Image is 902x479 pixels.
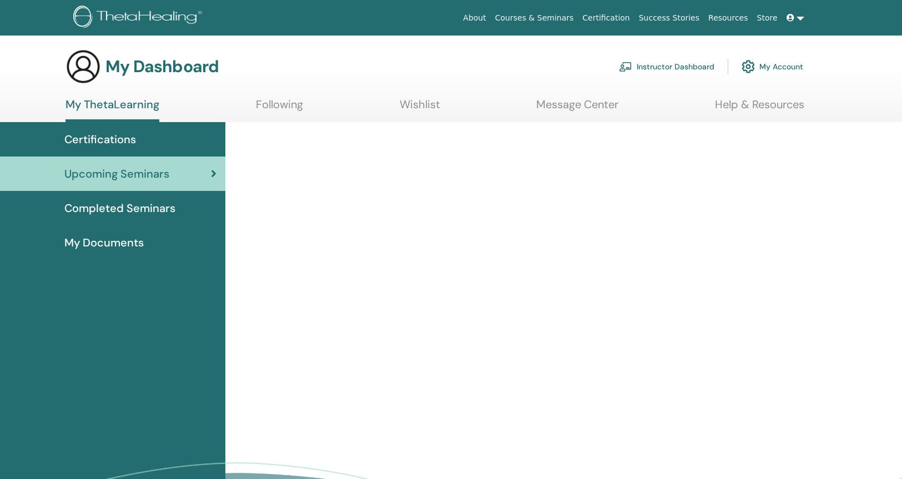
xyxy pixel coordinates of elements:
img: chalkboard-teacher.svg [619,62,632,72]
a: Resources [704,8,753,28]
a: My Account [742,54,803,79]
a: Store [753,8,782,28]
img: logo.png [73,6,206,31]
a: Success Stories [634,8,704,28]
a: My ThetaLearning [65,98,159,122]
a: Certification [578,8,634,28]
span: Certifications [64,131,136,148]
a: Help & Resources [715,98,804,119]
a: Following [256,98,303,119]
a: Wishlist [400,98,440,119]
span: Completed Seminars [64,200,175,216]
span: My Documents [64,234,144,251]
img: generic-user-icon.jpg [65,49,101,84]
h3: My Dashboard [105,57,219,77]
a: Instructor Dashboard [619,54,714,79]
a: Message Center [536,98,618,119]
a: About [458,8,490,28]
a: Courses & Seminars [491,8,578,28]
span: Upcoming Seminars [64,165,169,182]
img: cog.svg [742,57,755,76]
